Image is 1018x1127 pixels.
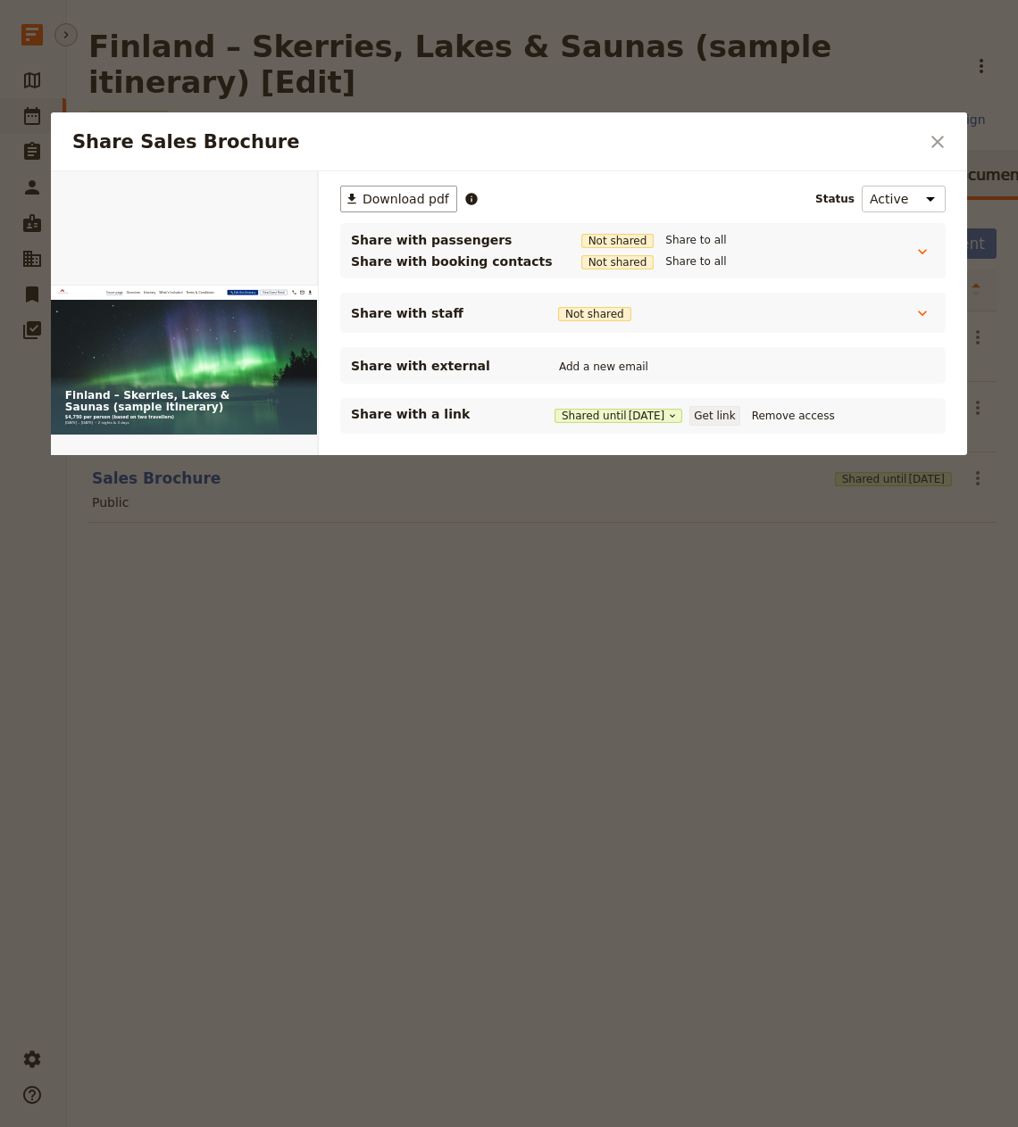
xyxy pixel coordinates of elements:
a: Cover page [241,18,313,41]
button: Close dialog [922,127,953,157]
span: 2 nights & 3 days [205,575,338,596]
span: Share with passengers [351,231,553,249]
img: Unique North Incoming logo [21,11,178,42]
span: Share with external [351,357,530,375]
span: Not shared [558,307,631,321]
button: Shared until[DATE] [555,409,682,423]
span: [DATE] – [DATE] [64,575,184,596]
a: Terms & Conditions [582,18,703,41]
button: ​Download pdf [340,186,457,212]
button: Share to all [661,252,730,271]
button: Share to all [661,230,730,250]
a: What's Included [467,18,567,41]
a: ✏️ Edit this Itinerary [759,19,891,40]
span: Not shared [581,255,655,269]
a: Itinerary [400,18,453,41]
span: Not shared [581,234,655,248]
button: Remove access [747,406,839,426]
a: View Guest Portal [898,19,1016,40]
button: Get link [689,406,739,426]
select: Status [862,186,946,212]
button: Add a new email [555,357,653,377]
span: Download pdf [363,190,449,208]
span: Share with staff [351,304,530,322]
span: [DATE] [629,409,665,423]
a: Overview [327,18,386,41]
h2: Share Sales Brochure [72,128,919,155]
p: Share with a link [351,405,530,423]
span: Status [815,192,855,206]
span: Share with booking contacts [351,253,553,270]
